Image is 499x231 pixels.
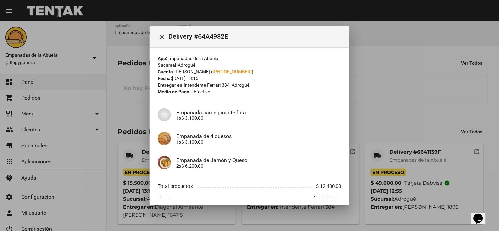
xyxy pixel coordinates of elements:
p: $ 3.100,00 [176,115,341,121]
strong: Cuenta: [158,69,174,74]
li: Total productos $ 12.400,00 [158,180,341,192]
b: 1x [176,115,181,121]
h4: Empanada carne picante frita [176,109,341,115]
iframe: chat widget [471,204,492,224]
div: [PERSON_NAME] ( ) [158,68,341,75]
button: Cerrar [155,30,168,43]
img: 07c47add-75b0-4ce5-9aba-194f44787723.jpg [158,108,171,121]
strong: Entregar en: [158,82,184,88]
strong: Medio de Pago: [158,88,191,95]
div: Adrogué [158,62,341,68]
img: 72c15bfb-ac41-4ae4-a4f2-82349035ab42.jpg [158,156,171,169]
span: Delivery #64A4982E [168,31,344,42]
h4: Empanada de Jamón y Queso [176,157,341,163]
div: Empanadas de la Abuela [158,55,341,62]
strong: Sucursal: [158,62,178,68]
img: 363ca94e-5ed4-4755-8df0-ca7d50f4a994.jpg [158,132,171,145]
p: $ 6.200,00 [176,163,341,169]
mat-icon: Cerrar [158,33,166,41]
h4: Empanada de 4 quesos [176,133,341,139]
li: Total $ 12.400,00 [158,192,341,205]
div: Intendente Ferrari 384, Adrogué [158,82,341,88]
b: 2x [176,163,181,169]
strong: App: [158,56,167,61]
strong: Fecha: [158,76,172,81]
div: [DATE] 13:15 [158,75,341,82]
p: $ 3.100,00 [176,139,341,145]
b: 1x [176,139,181,145]
a: [PHONE_NUMBER] [213,69,252,74]
span: Efectivo [194,88,210,95]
